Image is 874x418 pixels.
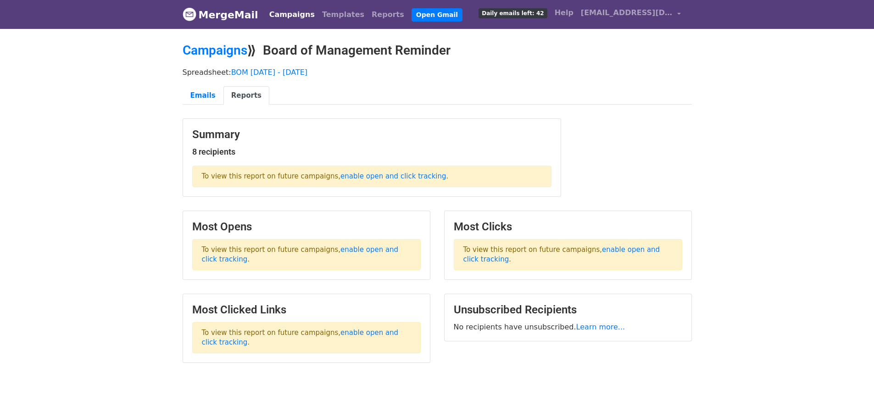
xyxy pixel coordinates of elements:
[192,166,551,187] p: To view this report on future campaigns, .
[454,303,682,317] h3: Unsubscribed Recipients
[475,4,551,22] a: Daily emails left: 42
[454,239,682,270] p: To view this report on future campaigns, .
[412,8,462,22] a: Open Gmail
[340,172,446,180] a: enable open and click tracking
[479,8,547,18] span: Daily emails left: 42
[192,303,421,317] h3: Most Clicked Links
[183,7,196,21] img: MergeMail logo
[581,7,673,18] span: [EMAIL_ADDRESS][DOMAIN_NAME]
[183,86,223,105] a: Emails
[183,43,247,58] a: Campaigns
[192,128,551,141] h3: Summary
[576,323,625,331] a: Learn more...
[223,86,269,105] a: Reports
[231,68,307,77] a: BOM [DATE] - [DATE]
[577,4,685,25] a: [EMAIL_ADDRESS][DOMAIN_NAME]
[183,5,258,24] a: MergeMail
[454,220,682,234] h3: Most Clicks
[192,147,551,157] h5: 8 recipients
[183,67,692,77] p: Spreadsheet:
[192,322,421,353] p: To view this report on future campaigns, .
[454,322,682,332] p: No recipients have unsubscribed.
[192,239,421,270] p: To view this report on future campaigns, .
[318,6,368,24] a: Templates
[183,43,692,58] h2: ⟫ Board of Management Reminder
[192,220,421,234] h3: Most Opens
[551,4,577,22] a: Help
[368,6,408,24] a: Reports
[266,6,318,24] a: Campaigns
